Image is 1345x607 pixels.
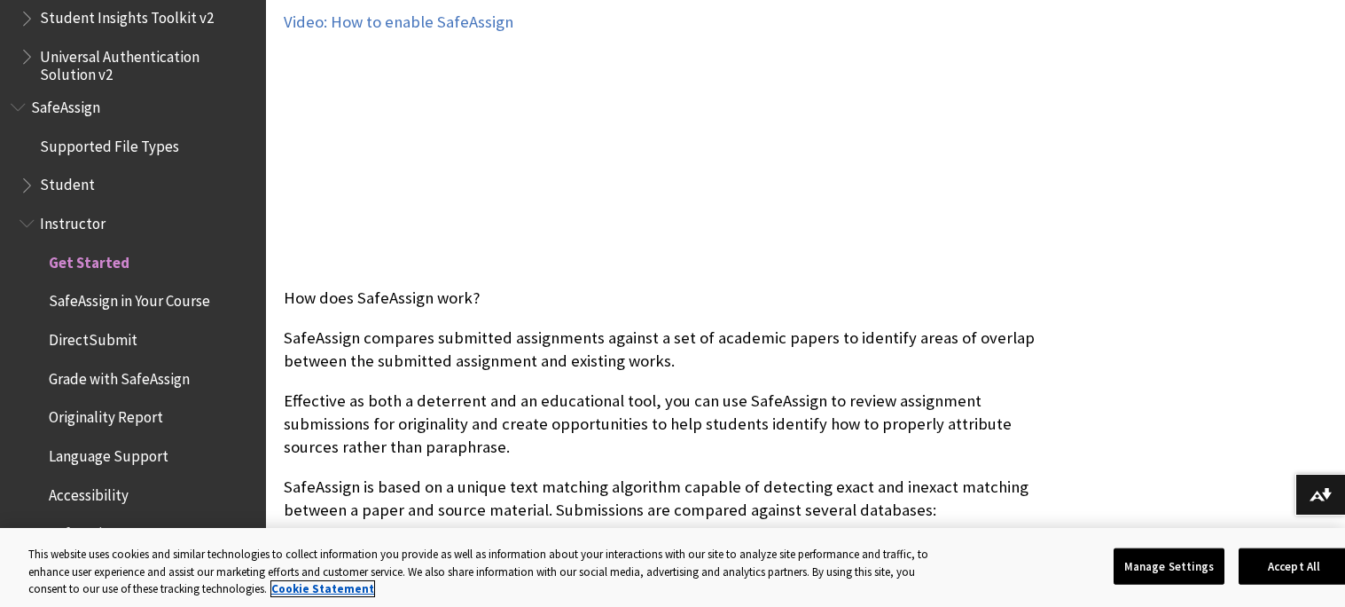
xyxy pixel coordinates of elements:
[49,519,152,543] span: SafeAssign FAQs
[271,581,374,596] a: More information about your privacy, opens in a new tab
[40,4,214,28] span: Student Insights Toolkit v2
[40,170,95,194] span: Student
[284,476,1065,522] p: SafeAssign is based on a unique text matching algorithm capable of detecting exact and inexact ma...
[49,325,137,349] span: DirectSubmit
[40,42,254,83] span: Universal Authentication Solution v2
[49,248,129,272] span: Get Started
[28,546,942,598] div: This website uses cookies and similar technologies to collect information you provide as well as ...
[40,131,179,155] span: Supported File Types
[284,12,513,33] a: Video: How to enable SafeAssign
[49,364,190,388] span: Grade with SafeAssign
[40,209,106,233] span: Instructor
[31,92,100,116] span: SafeAssign
[49,287,210,311] span: SafeAssign in Your Course
[1114,548,1224,585] button: Manage Settings
[11,92,255,587] nav: Book outline for Blackboard SafeAssign
[49,403,163,427] span: Originality Report
[49,441,168,465] span: Language Support
[49,480,129,504] span: Accessibility
[284,390,1065,460] p: Effective as both a deterrent and an educational tool, you can use SafeAssign to review assignmen...
[284,327,1065,373] p: SafeAssign compares submitted assignments against a set of academic papers to identify areas of o...
[284,287,1065,310] p: How does SafeAssign work?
